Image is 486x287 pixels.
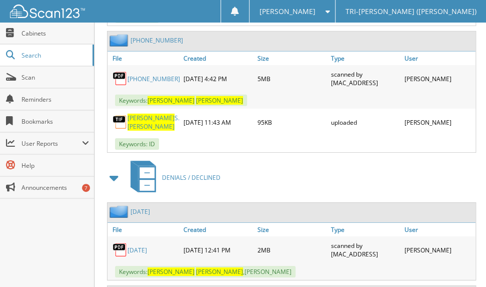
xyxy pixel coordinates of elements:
[254,52,328,65] a: Size
[402,223,475,236] a: User
[21,161,89,170] span: Help
[21,183,89,192] span: Announcements
[402,239,475,261] div: [PERSON_NAME]
[254,111,328,133] div: 95KB
[21,117,89,126] span: Bookmarks
[124,158,220,197] a: DENIALS / DECLINED
[107,223,181,236] a: File
[328,111,402,133] div: uploaded
[402,111,475,133] div: [PERSON_NAME]
[328,68,402,90] div: scanned by [MAC_ADDRESS]
[21,139,82,148] span: User Reports
[21,95,89,104] span: Reminders
[162,173,220,182] span: DENIALS / DECLINED
[254,223,328,236] a: Size
[127,114,174,122] span: [PERSON_NAME]
[328,52,402,65] a: Type
[130,207,150,216] a: [DATE]
[112,115,127,130] img: TIF.png
[328,239,402,261] div: scanned by [MAC_ADDRESS]
[436,239,486,287] iframe: Chat Widget
[130,36,183,45] a: [PHONE_NUMBER]
[181,68,254,90] div: [DATE] 4:42 PM
[259,9,315,15] span: [PERSON_NAME]
[127,246,147,254] a: [DATE]
[196,96,243,105] span: [PERSON_NAME]
[147,96,194,105] span: [PERSON_NAME]
[181,239,254,261] div: [DATE] 12:41 PM
[82,184,90,192] div: 7
[181,52,254,65] a: Created
[196,267,243,276] span: [PERSON_NAME]
[127,75,180,83] a: [PHONE_NUMBER]
[181,223,254,236] a: Created
[254,68,328,90] div: 5MB
[109,205,130,218] img: folder2.png
[109,34,130,47] img: folder2.png
[10,5,85,18] img: scan123-logo-white.svg
[127,122,174,131] span: [PERSON_NAME]
[147,267,194,276] span: [PERSON_NAME]
[402,68,475,90] div: [PERSON_NAME]
[115,138,159,150] span: Keywords: ID
[181,111,254,133] div: [DATE] 11:43 AM
[345,9,476,15] span: TRI-[PERSON_NAME] ([PERSON_NAME])
[115,266,295,277] span: Keywords: ,[PERSON_NAME]
[107,52,181,65] a: File
[254,239,328,261] div: 2MB
[21,29,89,38] span: Cabinets
[21,51,87,60] span: Search
[115,95,247,106] span: Keywords:
[402,52,475,65] a: User
[112,71,127,86] img: PDF.png
[21,73,89,82] span: Scan
[112,242,127,257] img: PDF.png
[328,223,402,236] a: Type
[127,114,179,131] a: [PERSON_NAME]S.[PERSON_NAME]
